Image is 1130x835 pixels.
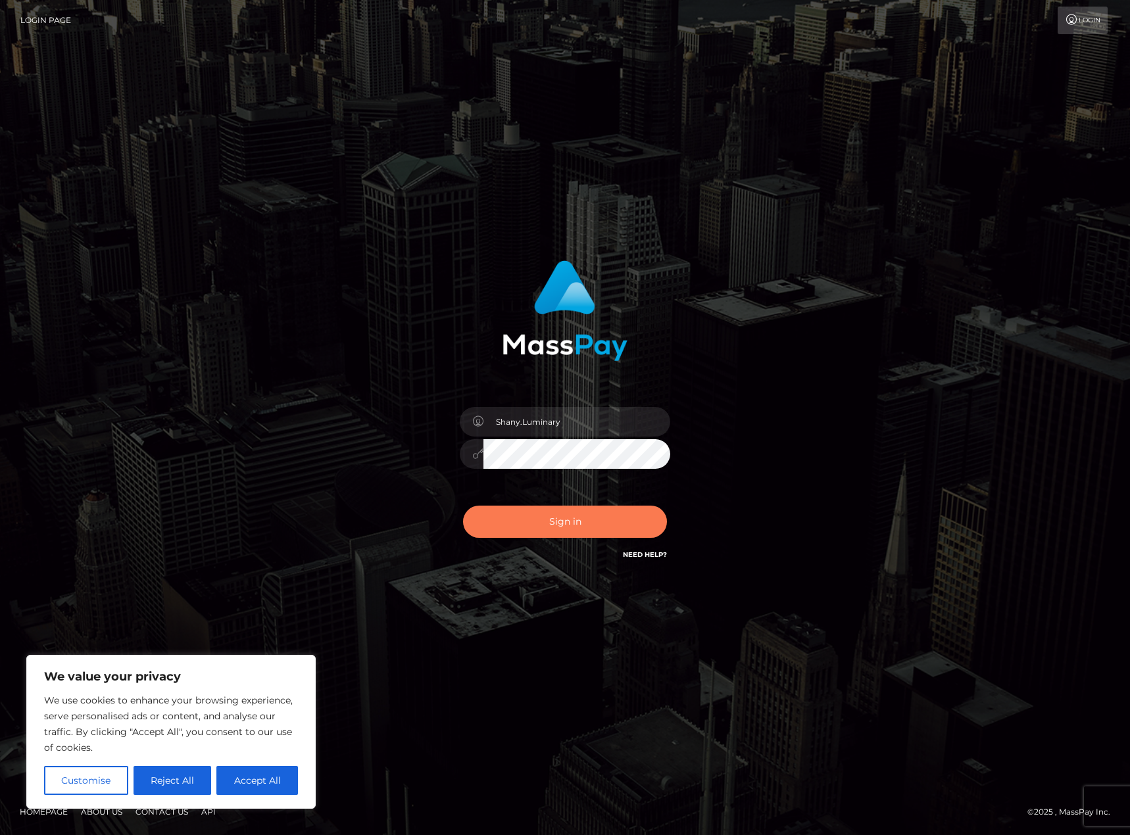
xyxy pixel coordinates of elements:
[44,692,298,755] p: We use cookies to enhance your browsing experience, serve personalised ads or content, and analys...
[196,801,221,822] a: API
[130,801,193,822] a: Contact Us
[14,801,73,822] a: Homepage
[503,260,627,361] img: MassPay Login
[20,7,71,34] a: Login Page
[44,669,298,684] p: We value your privacy
[1058,7,1108,34] a: Login
[216,766,298,795] button: Accept All
[483,407,670,437] input: Username...
[44,766,128,795] button: Customise
[623,550,667,559] a: Need Help?
[463,506,667,538] button: Sign in
[1027,805,1120,819] div: © 2025 , MassPay Inc.
[134,766,212,795] button: Reject All
[76,801,128,822] a: About Us
[26,655,316,809] div: We value your privacy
